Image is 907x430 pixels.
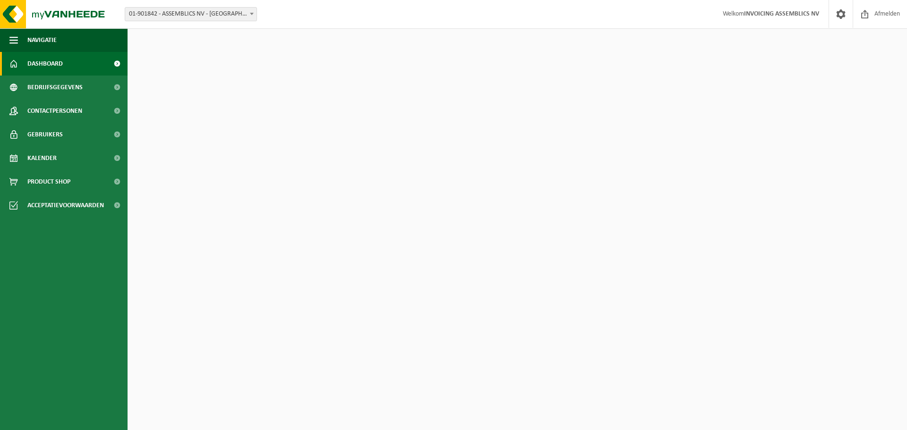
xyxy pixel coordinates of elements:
span: 01-901842 - ASSEMBLICS NV - HARELBEKE [125,7,257,21]
strong: INVOICING ASSEMBLICS NV [744,10,819,17]
span: 01-901842 - ASSEMBLICS NV - HARELBEKE [125,8,257,21]
span: Contactpersonen [27,99,82,123]
span: Navigatie [27,28,57,52]
span: Acceptatievoorwaarden [27,194,104,217]
span: Product Shop [27,170,70,194]
span: Bedrijfsgegevens [27,76,83,99]
span: Kalender [27,146,57,170]
span: Gebruikers [27,123,63,146]
span: Dashboard [27,52,63,76]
